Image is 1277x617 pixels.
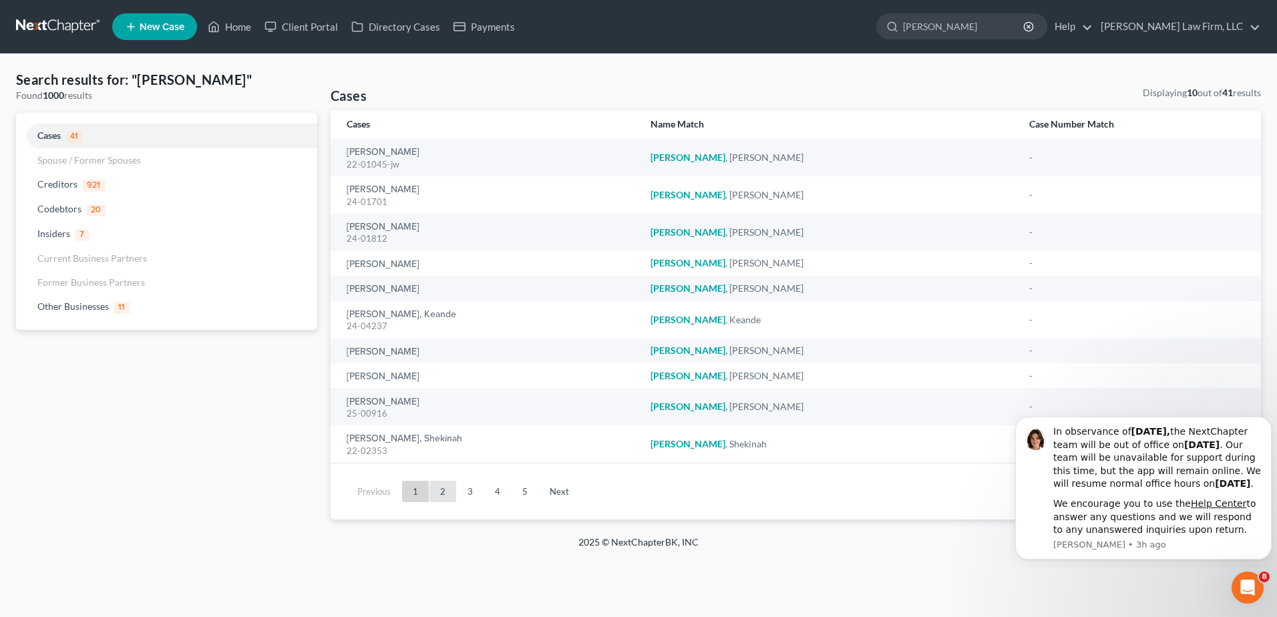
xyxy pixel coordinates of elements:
[1094,15,1260,39] a: [PERSON_NAME] Law Firm, LLC
[651,438,725,449] em: [PERSON_NAME]
[37,130,61,141] span: Cases
[651,152,725,163] em: [PERSON_NAME]
[43,89,64,101] strong: 1000
[651,257,725,268] em: [PERSON_NAME]
[429,481,456,502] a: 2
[539,481,580,502] a: Next
[484,481,511,502] a: 4
[1048,15,1093,39] a: Help
[1029,369,1245,383] div: -
[37,276,145,288] span: Former Business Partners
[1029,256,1245,270] div: -
[37,154,141,166] span: Spouse / Former Spouses
[258,536,1019,560] div: 2025 © NextChapterBK, INC
[651,369,1008,383] div: , [PERSON_NAME]
[402,481,429,502] a: 1
[447,15,522,39] a: Payments
[347,222,419,232] a: [PERSON_NAME]
[651,400,1008,413] div: , [PERSON_NAME]
[512,481,538,502] a: 5
[16,270,317,294] a: Former Business Partners
[1010,391,1277,568] iframe: Intercom notifications message
[16,197,317,222] a: Codebtors20
[347,232,629,245] div: 24-01812
[651,370,725,381] em: [PERSON_NAME]
[651,188,1008,202] div: , [PERSON_NAME]
[16,222,317,246] a: Insiders7
[651,437,1008,451] div: , Shekinah
[1222,87,1233,98] strong: 41
[66,131,83,143] span: 41
[258,15,345,39] a: Client Portal
[16,246,317,270] a: Current Business Partners
[651,282,1008,295] div: , [PERSON_NAME]
[651,226,1008,239] div: , [PERSON_NAME]
[347,158,629,171] div: 22-01045-jw
[1029,313,1245,327] div: -
[1029,282,1245,295] div: -
[37,300,109,312] span: Other Businesses
[347,284,419,294] a: [PERSON_NAME]
[37,203,81,214] span: Codebtors
[37,178,77,190] span: Creditors
[1029,226,1245,239] div: -
[457,481,484,502] a: 3
[651,401,725,412] em: [PERSON_NAME]
[16,172,317,197] a: Creditors921
[16,294,317,319] a: Other Businesses11
[1019,110,1261,139] th: Case Number Match
[16,89,317,102] div: Found results
[87,204,106,216] span: 20
[651,313,1008,327] div: , Keande
[347,148,419,157] a: [PERSON_NAME]
[1029,344,1245,357] div: -
[1029,151,1245,164] div: -
[331,110,640,139] th: Cases
[347,434,462,443] a: [PERSON_NAME], Shekinah
[83,180,105,192] span: 921
[1232,572,1264,604] iframe: Intercom live chat
[347,260,419,269] a: [PERSON_NAME]
[1259,572,1270,582] span: 8
[347,320,629,333] div: 24-04237
[345,15,447,39] a: Directory Cases
[16,148,317,172] a: Spouse / Former Spouses
[16,124,317,148] a: Cases41
[1143,86,1261,99] div: Displaying out of results
[347,407,629,420] div: 25-00916
[347,196,629,208] div: 24-01701
[347,310,456,319] a: [PERSON_NAME], Keande
[37,252,147,264] span: Current Business Partners
[37,228,70,239] span: Insiders
[201,15,258,39] a: Home
[75,229,89,241] span: 7
[651,189,725,200] em: [PERSON_NAME]
[114,302,130,314] span: 11
[347,445,629,457] div: 22-02353
[651,151,1008,164] div: , [PERSON_NAME]
[903,14,1025,39] input: Search by name...
[651,256,1008,270] div: , [PERSON_NAME]
[651,314,725,325] em: [PERSON_NAME]
[347,397,419,407] a: [PERSON_NAME]
[1187,87,1198,98] strong: 10
[651,344,1008,357] div: , [PERSON_NAME]
[651,226,725,238] em: [PERSON_NAME]
[1029,188,1245,202] div: -
[640,110,1019,139] th: Name Match
[140,22,184,32] span: New Case
[347,372,419,381] a: [PERSON_NAME]
[16,70,317,89] h4: Search results for: "[PERSON_NAME]"
[347,347,419,357] a: [PERSON_NAME]
[651,345,725,356] em: [PERSON_NAME]
[347,185,419,194] a: [PERSON_NAME]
